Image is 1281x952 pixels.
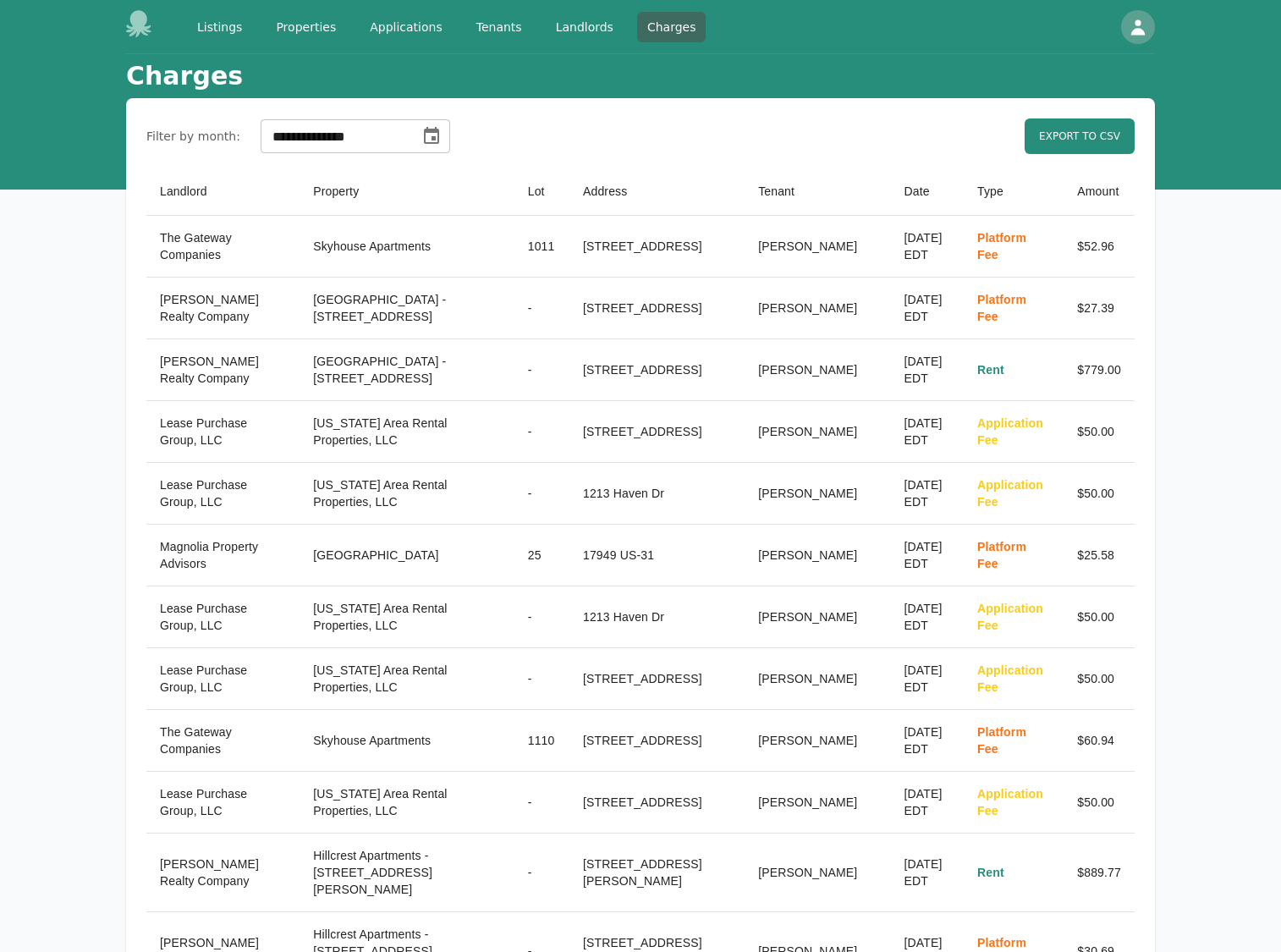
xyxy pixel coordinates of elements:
span: Rent [977,866,1004,879]
span: Platform Fee [977,231,1026,261]
th: [DATE] EDT [891,834,964,912]
th: [GEOGRAPHIC_DATA] - [STREET_ADDRESS] [300,339,514,401]
th: [US_STATE] Area Rental Properties, LLC [300,648,514,710]
a: Charges [637,12,706,42]
a: Tenants [466,12,532,42]
th: [PERSON_NAME] [745,401,890,463]
th: 25 [514,525,569,586]
td: $60.94 [1064,710,1135,772]
a: Properties [266,12,346,42]
span: Application Fee [977,416,1043,447]
th: Lease Purchase Group, LLC [146,586,300,648]
th: 1011 [514,216,569,278]
th: [GEOGRAPHIC_DATA] [300,525,514,586]
th: Property [300,168,514,216]
th: Lease Purchase Group, LLC [146,772,300,834]
th: [STREET_ADDRESS][PERSON_NAME] [569,834,745,912]
span: Rent [977,363,1004,377]
th: - [514,772,569,834]
th: [DATE] EDT [891,648,964,710]
th: [STREET_ADDRESS] [569,216,745,278]
th: [STREET_ADDRESS] [569,401,745,463]
th: - [514,648,569,710]
td: $50.00 [1064,463,1135,525]
th: [DATE] EDT [891,401,964,463]
th: Tenant [745,168,890,216]
th: - [514,834,569,912]
th: [STREET_ADDRESS] [569,772,745,834]
a: Landlords [546,12,624,42]
th: [STREET_ADDRESS] [569,648,745,710]
th: [PERSON_NAME] [745,648,890,710]
th: [DATE] EDT [891,772,964,834]
td: $25.58 [1064,525,1135,586]
th: [STREET_ADDRESS] [569,278,745,339]
th: [PERSON_NAME] [745,463,890,525]
span: Platform Fee [977,293,1026,323]
th: Lot [514,168,569,216]
th: [PERSON_NAME] [745,586,890,648]
th: [PERSON_NAME] [745,339,890,401]
th: [DATE] EDT [891,525,964,586]
th: [PERSON_NAME] Realty Company [146,339,300,401]
label: Filter by month: [146,128,240,145]
h1: Charges [126,61,243,91]
th: - [514,463,569,525]
th: [PERSON_NAME] [745,834,890,912]
th: [US_STATE] Area Rental Properties, LLC [300,772,514,834]
a: Export to CSV [1025,118,1135,154]
th: Lease Purchase Group, LLC [146,463,300,525]
th: [US_STATE] Area Rental Properties, LLC [300,401,514,463]
th: Skyhouse Apartments [300,216,514,278]
th: [US_STATE] Area Rental Properties, LLC [300,586,514,648]
th: Magnolia Property Advisors [146,525,300,586]
th: - [514,278,569,339]
th: Lease Purchase Group, LLC [146,648,300,710]
button: Choose date, selected date is Sep 1, 2025 [415,119,448,153]
th: [PERSON_NAME] [745,772,890,834]
td: $779.00 [1064,339,1135,401]
th: Lease Purchase Group, LLC [146,401,300,463]
th: [STREET_ADDRESS] [569,339,745,401]
span: Platform Fee [977,725,1026,756]
th: [DATE] EDT [891,463,964,525]
th: [DATE] EDT [891,278,964,339]
th: 17949 US-31 [569,525,745,586]
th: [PERSON_NAME] Realty Company [146,278,300,339]
span: Application Fee [977,663,1043,694]
a: Listings [187,12,252,42]
th: Hillcrest Apartments - [STREET_ADDRESS][PERSON_NAME] [300,834,514,912]
th: [PERSON_NAME] Realty Company [146,834,300,912]
th: [PERSON_NAME] [745,278,890,339]
span: Application Fee [977,478,1043,509]
a: Applications [360,12,453,42]
th: 1213 Haven Dr [569,586,745,648]
th: [STREET_ADDRESS] [569,710,745,772]
td: $50.00 [1064,586,1135,648]
th: - [514,401,569,463]
td: $50.00 [1064,648,1135,710]
th: [DATE] EDT [891,339,964,401]
th: 1213 Haven Dr [569,463,745,525]
td: $50.00 [1064,401,1135,463]
th: [DATE] EDT [891,216,964,278]
span: Application Fee [977,602,1043,632]
th: [DATE] EDT [891,710,964,772]
th: Skyhouse Apartments [300,710,514,772]
td: $27.39 [1064,278,1135,339]
th: [GEOGRAPHIC_DATA] - [STREET_ADDRESS] [300,278,514,339]
span: Platform Fee [977,540,1026,570]
td: $889.77 [1064,834,1135,912]
th: [PERSON_NAME] [745,525,890,586]
th: Date [891,168,964,216]
th: The Gateway Companies [146,216,300,278]
th: Landlord [146,168,300,216]
th: [US_STATE] Area Rental Properties, LLC [300,463,514,525]
th: [DATE] EDT [891,586,964,648]
th: 1110 [514,710,569,772]
th: Address [569,168,745,216]
td: $50.00 [1064,772,1135,834]
td: $52.96 [1064,216,1135,278]
th: The Gateway Companies [146,710,300,772]
th: - [514,339,569,401]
